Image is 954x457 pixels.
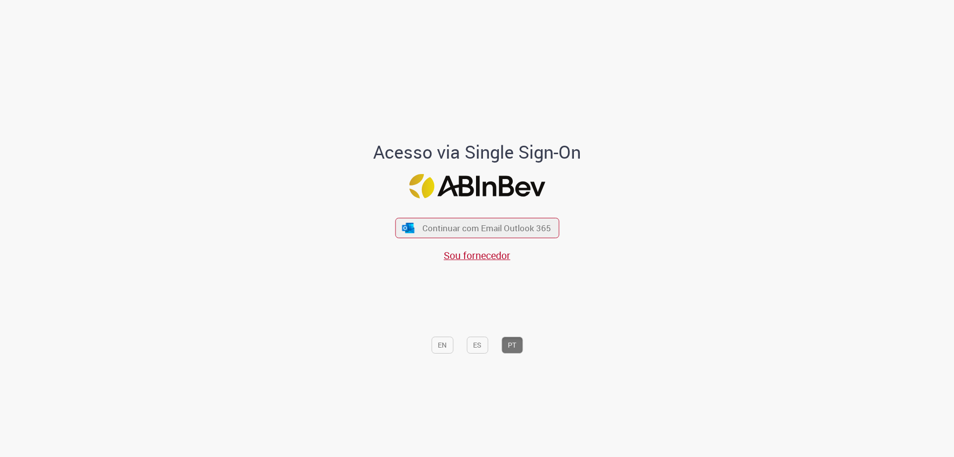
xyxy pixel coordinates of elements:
button: ES [467,337,488,354]
button: PT [501,337,523,354]
img: Logo ABInBev [409,174,545,198]
img: ícone Azure/Microsoft 360 [401,223,415,233]
h1: Acesso via Single Sign-On [339,142,615,162]
a: Sou fornecedor [444,249,510,262]
button: EN [431,337,453,354]
button: ícone Azure/Microsoft 360 Continuar com Email Outlook 365 [395,218,559,238]
span: Continuar com Email Outlook 365 [422,222,551,234]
